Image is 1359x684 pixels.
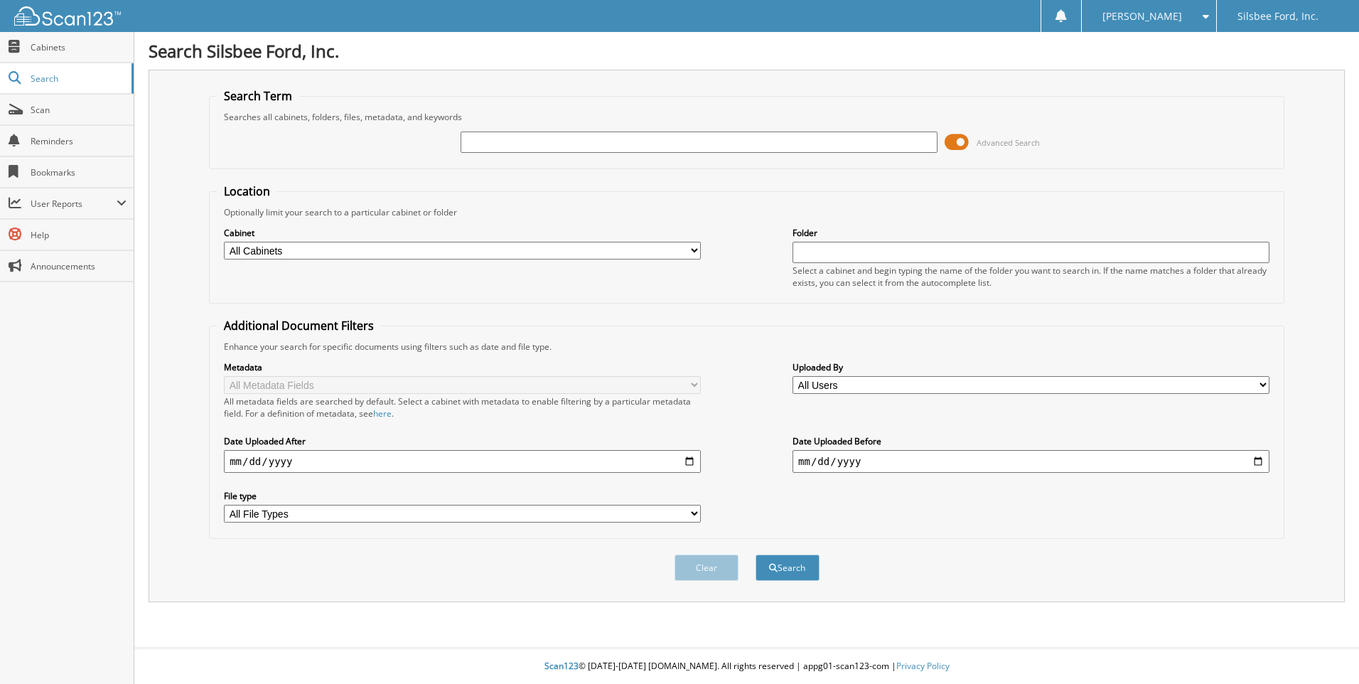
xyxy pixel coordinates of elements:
input: start [224,450,701,473]
label: Uploaded By [793,361,1269,373]
label: Cabinet [224,227,701,239]
span: Help [31,229,127,241]
span: [PERSON_NAME] [1102,12,1182,21]
button: Search [756,555,820,581]
input: end [793,450,1269,473]
span: Cabinets [31,41,127,53]
button: Clear [675,555,738,581]
label: Folder [793,227,1269,239]
div: Optionally limit your search to a particular cabinet or folder [217,206,1277,218]
img: scan123-logo-white.svg [14,6,121,26]
a: here [373,407,392,420]
a: Privacy Policy [896,660,950,672]
div: Select a cabinet and begin typing the name of the folder you want to search in. If the name match... [793,264,1269,289]
iframe: Chat Widget [1288,616,1359,684]
label: Date Uploaded Before [793,435,1269,447]
label: Date Uploaded After [224,435,701,447]
span: Scan [31,104,127,116]
div: © [DATE]-[DATE] [DOMAIN_NAME]. All rights reserved | appg01-scan123-com | [134,649,1359,684]
span: Bookmarks [31,166,127,178]
label: Metadata [224,361,701,373]
div: Enhance your search for specific documents using filters such as date and file type. [217,341,1277,353]
legend: Additional Document Filters [217,318,381,333]
div: All metadata fields are searched by default. Select a cabinet with metadata to enable filtering b... [224,395,701,420]
span: Search [31,73,124,85]
h1: Search Silsbee Ford, Inc. [149,39,1345,63]
span: Scan123 [544,660,579,672]
span: User Reports [31,198,117,210]
label: File type [224,490,701,502]
span: Advanced Search [977,137,1040,148]
legend: Location [217,183,277,199]
span: Announcements [31,260,127,272]
span: Reminders [31,135,127,147]
span: Silsbee Ford, Inc. [1237,12,1318,21]
legend: Search Term [217,88,299,104]
div: Searches all cabinets, folders, files, metadata, and keywords [217,111,1277,123]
